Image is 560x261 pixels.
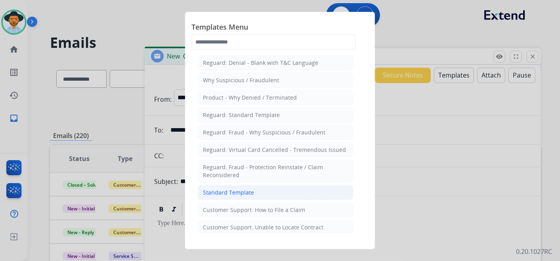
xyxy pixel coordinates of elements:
[203,59,318,67] div: Reguard: Denial - Blank with T&C Language
[203,206,305,214] div: Customer Support: How to File a Claim
[203,223,323,231] div: Customer Support: Unable to Locate Contract
[203,163,348,179] div: Reguard: Fraud - Protection Reinstate / Claim Reconsidered
[203,129,325,136] div: Reguard: Fraud - Why Suspicious / Fraudulent
[203,76,279,84] div: Why Suspicious / Fraudulent
[203,111,280,119] div: Reguard: Standard Template
[191,21,369,34] span: Templates Menu
[203,94,297,102] div: Product - Why Denied / Terminated
[203,146,346,154] div: Reguard: Virtual Card Cancelled - Tremendous Issued
[203,189,254,197] div: Standard Template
